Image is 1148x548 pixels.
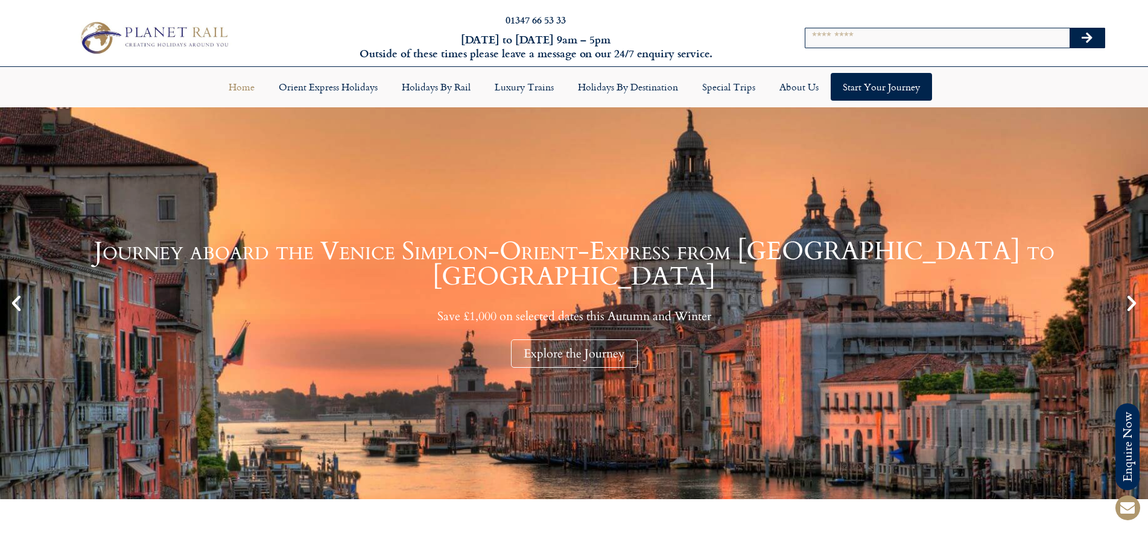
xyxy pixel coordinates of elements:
[6,293,27,313] div: Previous slide
[217,73,267,101] a: Home
[483,73,566,101] a: Luxury Trains
[767,73,831,101] a: About Us
[74,18,232,57] img: Planet Rail Train Holidays Logo
[309,33,762,61] h6: [DATE] to [DATE] 9am – 5pm Outside of these times please leave a message on our 24/7 enquiry serv...
[1121,293,1142,313] div: Next slide
[690,73,767,101] a: Special Trips
[30,239,1118,289] h1: Journey aboard the Venice Simplon-Orient-Express from [GEOGRAPHIC_DATA] to [GEOGRAPHIC_DATA]
[30,309,1118,324] p: Save £1,000 on selected dates this Autumn and Winter
[1070,28,1105,48] button: Search
[831,73,932,101] a: Start your Journey
[506,13,566,27] a: 01347 66 53 33
[390,73,483,101] a: Holidays by Rail
[267,73,390,101] a: Orient Express Holidays
[511,339,638,368] div: Explore the Journey
[566,73,690,101] a: Holidays by Destination
[6,73,1142,101] nav: Menu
